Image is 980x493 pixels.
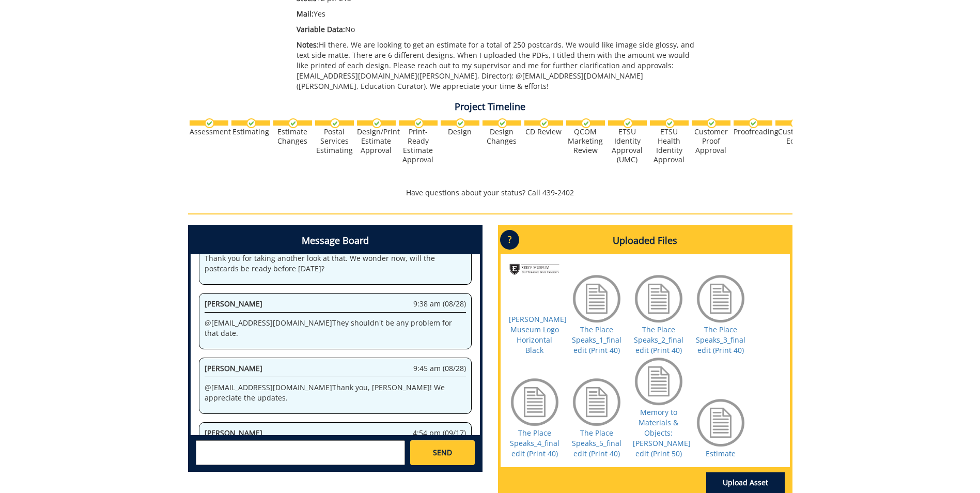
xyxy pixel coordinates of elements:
img: checkmark [539,118,549,128]
div: Assessment [190,127,228,136]
span: SEND [433,448,452,458]
p: @ [EMAIL_ADDRESS][DOMAIN_NAME] Thank you, [PERSON_NAME]! We appreciate the updates. [205,382,466,403]
h4: Project Timeline [188,102,792,112]
a: The Place Speaks_4_final edit (Print 40) [510,428,559,458]
div: Design/Print Estimate Approval [357,127,396,155]
span: [PERSON_NAME] [205,363,262,373]
div: Proofreading [734,127,772,136]
p: Have questions about your status? Call 439-2402 [188,188,792,198]
p: Yes [297,9,701,19]
img: checkmark [790,118,800,128]
div: Customer Edits [775,127,814,146]
h4: Message Board [191,227,480,254]
img: checkmark [707,118,717,128]
div: Postal Services Estimating [315,127,354,155]
div: Print-Ready Estimate Approval [399,127,438,164]
a: SEND [410,440,474,465]
a: Memory to Materials & Objects: [PERSON_NAME] edit (Print 50) [633,407,691,458]
span: [PERSON_NAME] [205,299,262,309]
div: Design Changes [483,127,521,146]
span: Notes: [297,40,319,50]
img: checkmark [205,118,214,128]
p: Hi there. We are looking to get an estimate for a total of 250 postcards. We would like image sid... [297,40,701,91]
a: Estimate [706,449,736,458]
img: checkmark [414,118,424,128]
div: Estimating [231,127,270,136]
a: The Place Speaks_2_final edit (Print 40) [634,325,683,355]
p: No [297,24,701,35]
img: checkmark [665,118,675,128]
span: 4:54 pm (09/17) [413,428,466,438]
a: The Place Speaks_1_final edit (Print 40) [572,325,621,355]
img: checkmark [246,118,256,128]
div: ETSU Health Identity Approval [650,127,689,164]
img: checkmark [623,118,633,128]
div: Customer Proof Approval [692,127,730,155]
div: ETSU Identity Approval (UMC) [608,127,647,164]
div: CD Review [524,127,563,136]
img: checkmark [749,118,758,128]
span: 9:45 am (08/28) [413,363,466,374]
a: The Place Speaks_5_final edit (Print 40) [572,428,621,458]
div: Estimate Changes [273,127,312,146]
textarea: messageToSend [196,440,405,465]
span: [PERSON_NAME] [205,428,262,438]
h4: Uploaded Files [501,227,790,254]
span: Mail: [297,9,314,19]
p: @ [EMAIL_ADDRESS][DOMAIN_NAME] Good morning [PERSON_NAME]. Thank you for taking another look at t... [205,243,466,274]
span: Variable Data: [297,24,345,34]
img: checkmark [456,118,465,128]
img: checkmark [330,118,340,128]
a: [PERSON_NAME] Museum Logo Horizontal Black [509,314,567,355]
img: checkmark [288,118,298,128]
span: 9:38 am (08/28) [413,299,466,309]
p: ? [500,230,519,250]
a: Upload Asset [706,472,785,493]
p: @ [EMAIL_ADDRESS][DOMAIN_NAME] They shouldn't be any problem for that date. [205,318,466,338]
a: The Place Speaks_3_final edit (Print 40) [696,325,745,355]
div: Design [441,127,479,136]
div: QCOM Marketing Review [566,127,605,155]
img: checkmark [581,118,591,128]
img: checkmark [497,118,507,128]
img: checkmark [372,118,382,128]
